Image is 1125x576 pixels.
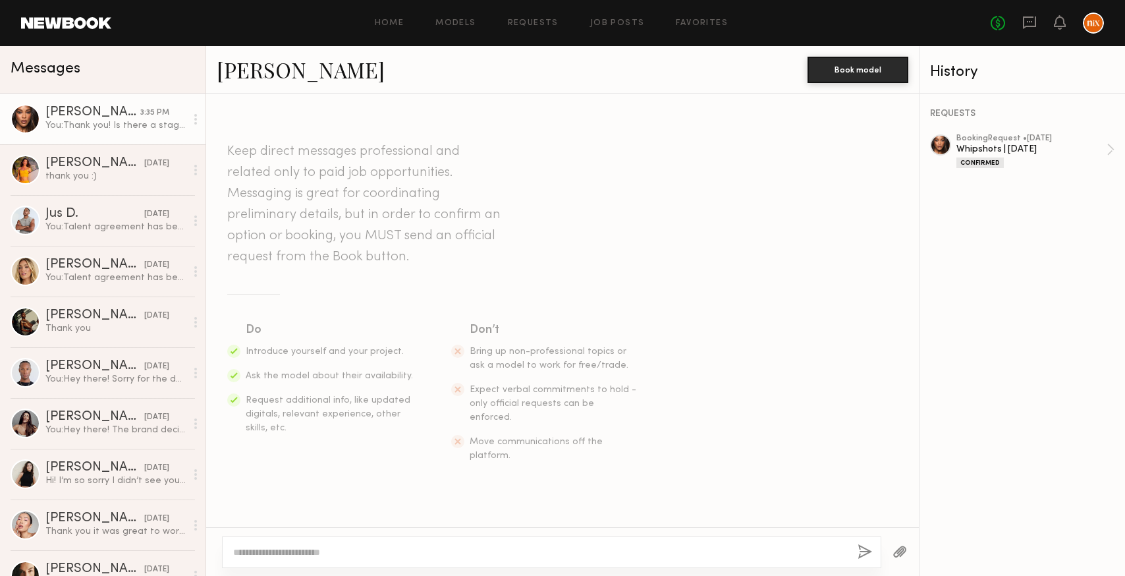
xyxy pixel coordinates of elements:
a: Home [375,19,404,28]
a: Models [435,19,476,28]
span: Expect verbal commitments to hold - only official requests can be enforced. [470,386,636,422]
a: Requests [508,19,559,28]
div: 3:35 PM [140,107,169,119]
a: Book model [808,63,908,74]
div: Thank you it was great to work with you guys [45,525,186,538]
a: bookingRequest •[DATE]Whipshots | [DATE]Confirmed [956,134,1114,168]
div: [PERSON_NAME] [45,563,144,576]
div: [PERSON_NAME] [45,461,144,475]
span: Messages [11,61,80,76]
div: Confirmed [956,158,1004,168]
div: [DATE] [144,513,169,525]
div: [DATE] [144,360,169,373]
span: Introduce yourself and your project. [246,347,404,356]
div: Do [246,321,414,339]
div: [DATE] [144,208,169,221]
span: Request additional info, like updated digitals, relevant experience, other skills, etc. [246,396,410,432]
div: [DATE] [144,462,169,475]
div: [DATE] [144,259,169,272]
div: Whipshots | [DATE] [956,143,1107,156]
div: [PERSON_NAME] [45,411,144,424]
div: You: Thank you! Is there a stage name that you prefer for contracts? Otherwise I can use Necole [45,119,186,132]
span: Bring up non-professional topics or ask a model to work for free/trade. [470,347,628,370]
div: [PERSON_NAME] [45,106,140,119]
div: History [930,65,1114,80]
div: You: Hey there! The brand decided to move forward with a different model, but we will keep you on... [45,424,186,436]
header: Keep direct messages professional and related only to paid job opportunities. Messaging is great ... [227,141,504,268]
button: Book model [808,57,908,83]
a: Job Posts [590,19,645,28]
div: [PERSON_NAME] [45,258,144,272]
div: [DATE] [144,411,169,424]
div: Hi! I’m so sorry I didn’t see your request in June as I was out of the country! If the opportunit... [45,475,186,487]
div: [PERSON_NAME] [45,309,144,322]
div: Jus D. [45,208,144,221]
div: You: Talent agreement has been sent! Looking forward to working together. [45,272,186,284]
div: Thank you [45,322,186,335]
div: You: Hey there! Sorry for the delay. The brand decided to move forward with a different model, bu... [45,373,186,386]
div: [DATE] [144,158,169,170]
div: [DATE] [144,563,169,576]
span: Ask the model about their availability. [246,372,413,380]
a: [PERSON_NAME] [217,55,385,84]
div: [PERSON_NAME] [45,360,144,373]
div: [DATE] [144,310,169,322]
div: thank you :) [45,170,186,183]
div: Don’t [470,321,638,339]
div: booking Request • [DATE] [956,134,1107,143]
span: Move communications off the platform. [470,438,603,460]
div: [PERSON_NAME] [45,512,144,525]
div: You: Talent agreement has been sent! Looking forward to working together. [45,221,186,233]
div: [PERSON_NAME] [45,157,144,170]
div: REQUESTS [930,109,1114,119]
a: Favorites [676,19,728,28]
